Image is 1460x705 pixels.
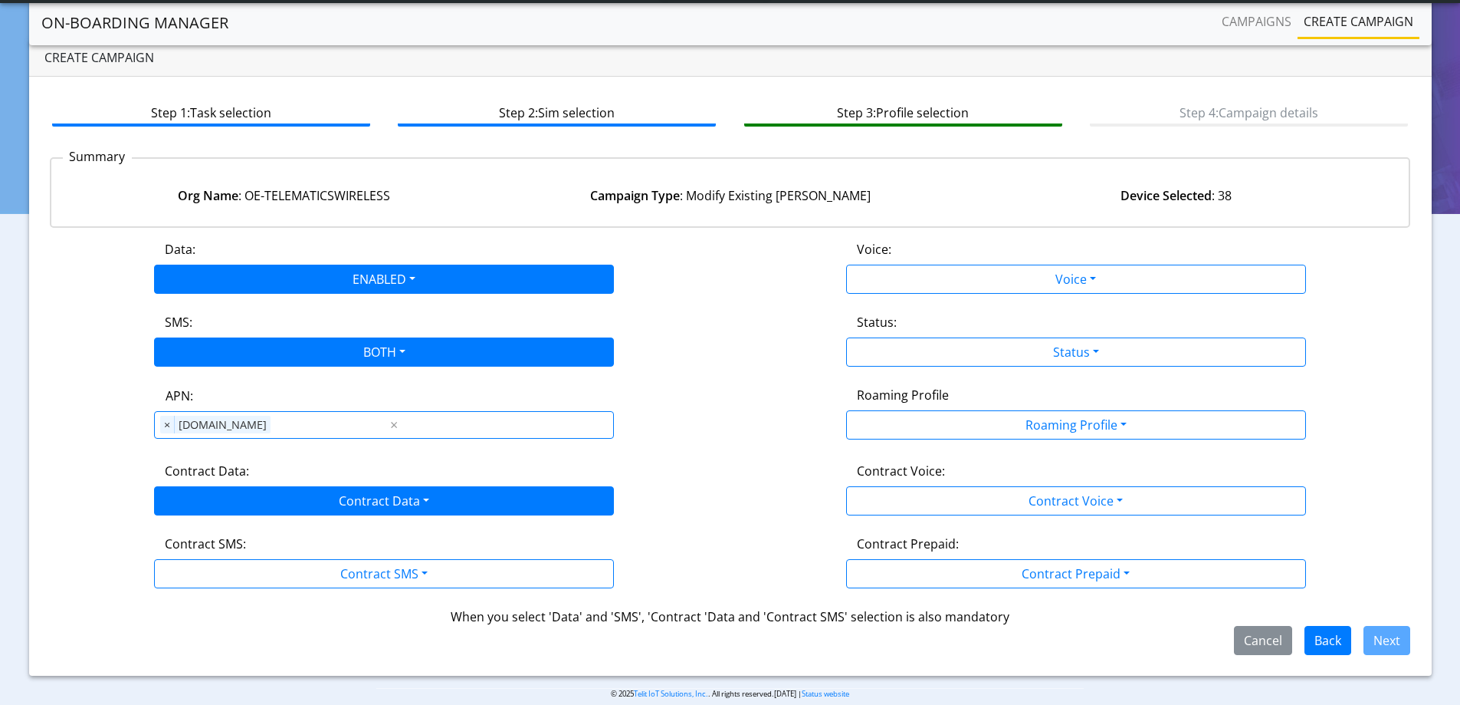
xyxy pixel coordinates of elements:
div: : 38 [953,186,1399,205]
label: APN: [166,387,193,405]
button: Back [1304,626,1351,655]
p: Summary [63,147,132,166]
button: Status [846,338,1306,367]
button: Contract Data [154,486,614,516]
button: BOTH [154,338,614,367]
span: [DOMAIN_NAME] [175,416,271,434]
label: Contract SMS: [165,535,246,553]
label: Contract Voice: [857,462,945,480]
button: Next [1363,626,1410,655]
button: Contract SMS [154,559,614,588]
label: Contract Prepaid: [857,535,959,553]
label: Voice: [857,240,891,259]
strong: Org Name [178,187,238,204]
a: Campaigns [1216,6,1298,37]
button: ENABLED [154,265,614,294]
a: On-Boarding Manager [41,8,228,38]
strong: Device Selected [1120,187,1212,204]
button: Contract Prepaid [846,559,1306,588]
div: : Modify Existing [PERSON_NAME] [507,186,953,205]
btn: Step 4: Campaign details [1090,97,1408,127]
div: Create campaign [29,39,1432,77]
span: × [160,416,175,434]
strong: Campaign Type [590,187,680,204]
p: © 2025 . All rights reserved.[DATE] | [376,688,1084,700]
label: Contract Data: [165,462,249,480]
label: Roaming Profile [857,386,949,404]
button: Voice [846,265,1306,294]
a: Telit IoT Solutions, Inc. [634,689,708,699]
btn: Step 1: Task selection [52,97,370,127]
button: Cancel [1234,626,1292,655]
div: When you select 'Data' and 'SMS', 'Contract 'Data and 'Contract SMS' selection is also mandatory [50,608,1411,626]
btn: Step 3: Profile selection [744,97,1062,127]
label: SMS: [165,313,192,331]
a: Status website [802,689,849,699]
div: : OE-TELEMATICSWIRELESS [61,186,507,205]
btn: Step 2: Sim selection [398,97,716,127]
button: Contract Voice [846,486,1306,516]
a: Create campaign [1298,6,1419,37]
button: Roaming Profile [846,410,1306,440]
span: Clear all [388,416,401,434]
label: Status: [857,313,897,331]
label: Data: [165,240,195,259]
